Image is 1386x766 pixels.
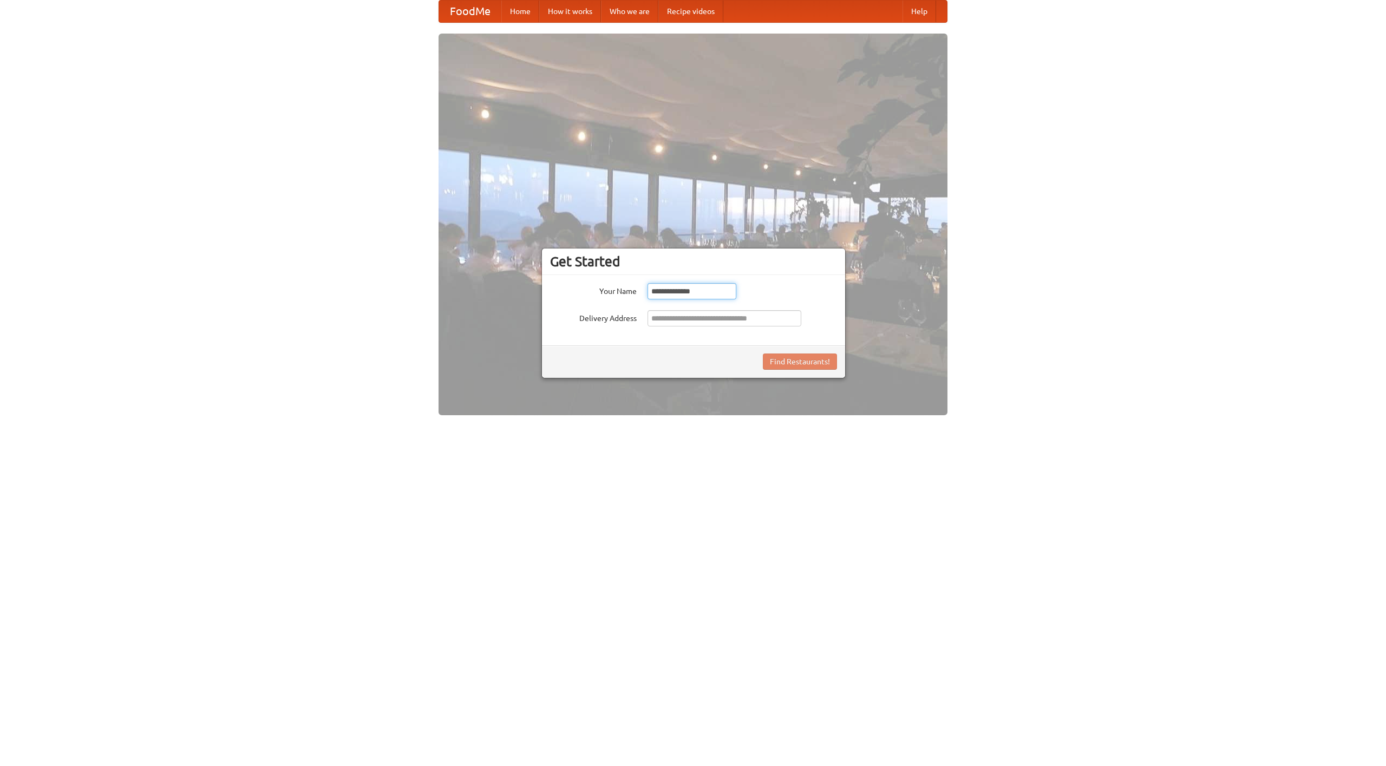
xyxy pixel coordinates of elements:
button: Find Restaurants! [763,353,837,370]
label: Your Name [550,283,637,297]
a: Who we are [601,1,658,22]
a: Home [501,1,539,22]
a: How it works [539,1,601,22]
a: Help [903,1,936,22]
a: FoodMe [439,1,501,22]
a: Recipe videos [658,1,723,22]
label: Delivery Address [550,310,637,324]
h3: Get Started [550,253,837,270]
